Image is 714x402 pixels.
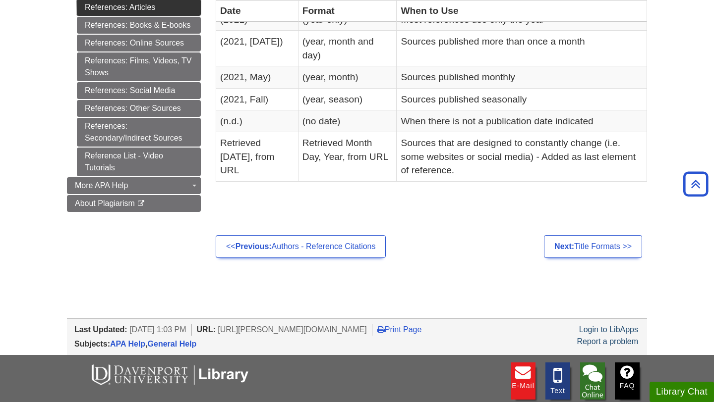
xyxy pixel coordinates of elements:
td: Sources published monthly [397,66,647,88]
span: URL: [197,325,216,334]
td: Sources published more than once a month [397,31,647,66]
span: , [110,340,196,348]
a: Login to LibApps [579,325,638,334]
a: References: Other Sources [77,100,201,117]
td: When there is not a publication date indicated [397,110,647,132]
i: This link opens in a new window [137,201,145,207]
td: (year, season) [298,88,397,110]
span: Subjects: [74,340,110,348]
a: References: Films, Videos, TV Shows [77,52,201,81]
img: DU Libraries [74,362,263,386]
strong: Next: [554,242,574,251]
a: E-mail [511,362,535,400]
td: (no date) [298,110,397,132]
td: (year, month) [298,66,397,88]
span: [URL][PERSON_NAME][DOMAIN_NAME] [218,325,367,334]
a: More APA Help [67,177,201,194]
span: About Plagiarism [75,199,135,207]
td: Retrieved [DATE], from URL [216,132,298,181]
span: [DATE] 1:03 PM [129,325,186,334]
a: Report a problem [577,337,638,346]
i: Print Page [377,325,385,333]
a: Reference List - Video Tutorials [77,148,201,176]
td: (year, month and day) [298,31,397,66]
a: References: Social Media [77,82,201,99]
a: References: Secondary/Indirect Sources [77,118,201,147]
a: About Plagiarism [67,195,201,212]
td: Sources published seasonally [397,88,647,110]
img: Library Chat [580,362,605,400]
a: <<Previous:Authors - Reference Citations [216,235,386,258]
a: Back to Top [680,177,712,191]
a: Text [545,362,570,400]
a: References: Online Sources [77,35,201,51]
button: Library Chat [650,382,714,402]
a: General Help [148,340,197,348]
a: Print Page [377,325,422,334]
span: More APA Help [75,181,128,190]
td: (2021, Fall) [216,88,298,110]
td: (n.d.) [216,110,298,132]
span: Last Updated: [74,325,127,334]
a: References: Books & E-books [77,17,201,34]
a: Next:Title Formats >> [544,235,642,258]
td: Sources that are designed to constantly change (i.e. some websites or social media) - Added as la... [397,132,647,181]
li: Chat with Library [580,362,605,400]
td: (2021, May) [216,66,298,88]
a: APA Help [110,340,145,348]
strong: Previous: [236,242,272,251]
td: Retrieved Month Day, Year, from URL [298,132,397,181]
td: (2021, [DATE]) [216,31,298,66]
a: FAQ [615,362,640,400]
